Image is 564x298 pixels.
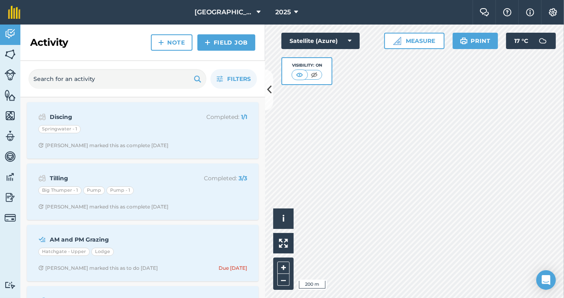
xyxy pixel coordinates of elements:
span: i [282,213,285,224]
div: Open Intercom Messenger [536,270,556,290]
a: DiscingCompleted: 1/1Springwater - 1Clock with arrow pointing clockwise[PERSON_NAME] marked this ... [32,107,254,154]
img: svg+xml;base64,PD94bWwgdmVyc2lvbj0iMS4wIiBlbmNvZGluZz0idXRmLTgiPz4KPCEtLSBHZW5lcmF0b3I6IEFkb2JlIE... [4,69,16,81]
button: Satellite (Azure) [281,33,360,49]
div: Visibility: On [292,62,323,69]
button: + [277,262,290,274]
img: svg+xml;base64,PD94bWwgdmVyc2lvbj0iMS4wIiBlbmNvZGluZz0idXRmLTgiPz4KPCEtLSBHZW5lcmF0b3I6IEFkb2JlIE... [4,28,16,40]
img: Clock with arrow pointing clockwise [38,143,44,148]
button: 17 °C [506,33,556,49]
img: fieldmargin Logo [8,6,20,19]
button: Filters [210,69,257,89]
div: Pump [83,186,105,195]
h2: Activity [30,36,68,49]
div: Big Thumper - 1 [38,186,82,195]
img: Ruler icon [393,37,401,45]
img: svg+xml;base64,PD94bWwgdmVyc2lvbj0iMS4wIiBlbmNvZGluZz0idXRmLTgiPz4KPCEtLSBHZW5lcmF0b3I6IEFkb2JlIE... [535,33,551,49]
strong: 1 / 1 [241,113,247,121]
img: svg+xml;base64,PHN2ZyB4bWxucz0iaHR0cDovL3d3dy53My5vcmcvMjAwMC9zdmciIHdpZHRoPSI1MCIgaGVpZ2h0PSI0MC... [309,71,319,79]
span: [GEOGRAPHIC_DATA] [195,7,253,17]
strong: Tilling [50,174,179,183]
img: svg+xml;base64,PHN2ZyB4bWxucz0iaHR0cDovL3d3dy53My5vcmcvMjAwMC9zdmciIHdpZHRoPSI1NiIgaGVpZ2h0PSI2MC... [4,89,16,101]
img: svg+xml;base64,PD94bWwgdmVyc2lvbj0iMS4wIiBlbmNvZGluZz0idXRmLTgiPz4KPCEtLSBHZW5lcmF0b3I6IEFkb2JlIE... [4,281,16,289]
img: A cog icon [548,8,558,16]
img: svg+xml;base64,PHN2ZyB4bWxucz0iaHR0cDovL3d3dy53My5vcmcvMjAwMC9zdmciIHdpZHRoPSIxNCIgaGVpZ2h0PSIyNC... [205,38,210,47]
img: svg+xml;base64,PD94bWwgdmVyc2lvbj0iMS4wIiBlbmNvZGluZz0idXRmLTgiPz4KPCEtLSBHZW5lcmF0b3I6IEFkb2JlIE... [4,150,16,163]
strong: Discing [50,112,179,121]
img: svg+xml;base64,PD94bWwgdmVyc2lvbj0iMS4wIiBlbmNvZGluZz0idXRmLTgiPz4KPCEtLSBHZW5lcmF0b3I6IEFkb2JlIE... [4,212,16,224]
button: – [277,274,290,286]
div: [PERSON_NAME] marked this as complete [DATE] [38,142,168,149]
img: svg+xml;base64,PD94bWwgdmVyc2lvbj0iMS4wIiBlbmNvZGluZz0idXRmLTgiPz4KPCEtLSBHZW5lcmF0b3I6IEFkb2JlIE... [38,235,46,244]
span: 17 ° C [514,33,528,49]
img: svg+xml;base64,PHN2ZyB4bWxucz0iaHR0cDovL3d3dy53My5vcmcvMjAwMC9zdmciIHdpZHRoPSI1MCIgaGVpZ2h0PSI0MC... [294,71,305,79]
span: 2025 [275,7,291,17]
strong: AM and PM Grazing [50,235,179,244]
div: Lodge [91,248,114,256]
div: [PERSON_NAME] marked this as complete [DATE] [38,204,168,210]
p: Completed : [182,112,247,121]
div: Due [DATE] [219,265,247,271]
span: Filters [227,74,251,83]
div: [PERSON_NAME] marked this as to do [DATE] [38,265,158,271]
button: i [273,208,294,229]
img: svg+xml;base64,PHN2ZyB4bWxucz0iaHR0cDovL3d3dy53My5vcmcvMjAwMC9zdmciIHdpZHRoPSI1NiIgaGVpZ2h0PSI2MC... [4,110,16,122]
a: AM and PM GrazingHatchgate - UpperLodgeClock with arrow pointing clockwise[PERSON_NAME] marked th... [32,230,254,276]
button: Print [453,33,498,49]
a: Note [151,34,192,51]
div: Hatchgate - Upper [38,248,90,256]
strong: 3 / 3 [239,175,247,182]
img: Clock with arrow pointing clockwise [38,265,44,271]
img: svg+xml;base64,PHN2ZyB4bWxucz0iaHR0cDovL3d3dy53My5vcmcvMjAwMC9zdmciIHdpZHRoPSIxOSIgaGVpZ2h0PSIyNC... [194,74,201,84]
button: Measure [384,33,445,49]
img: svg+xml;base64,PHN2ZyB4bWxucz0iaHR0cDovL3d3dy53My5vcmcvMjAwMC9zdmciIHdpZHRoPSIxNCIgaGVpZ2h0PSIyNC... [158,38,164,47]
div: Springwater - 1 [38,125,81,133]
div: Pump - 1 [106,186,134,195]
a: Field Job [197,34,255,51]
img: svg+xml;base64,PD94bWwgdmVyc2lvbj0iMS4wIiBlbmNvZGluZz0idXRmLTgiPz4KPCEtLSBHZW5lcmF0b3I6IEFkb2JlIE... [38,112,46,122]
img: Two speech bubbles overlapping with the left bubble in the forefront [480,8,489,16]
img: A question mark icon [502,8,512,16]
img: svg+xml;base64,PD94bWwgdmVyc2lvbj0iMS4wIiBlbmNvZGluZz0idXRmLTgiPz4KPCEtLSBHZW5lcmF0b3I6IEFkb2JlIE... [38,173,46,183]
img: svg+xml;base64,PHN2ZyB4bWxucz0iaHR0cDovL3d3dy53My5vcmcvMjAwMC9zdmciIHdpZHRoPSIxOSIgaGVpZ2h0PSIyNC... [460,36,468,46]
p: Completed : [182,174,247,183]
a: TillingCompleted: 3/3Big Thumper - 1PumpPump - 1Clock with arrow pointing clockwise[PERSON_NAME] ... [32,168,254,215]
img: svg+xml;base64,PD94bWwgdmVyc2lvbj0iMS4wIiBlbmNvZGluZz0idXRmLTgiPz4KPCEtLSBHZW5lcmF0b3I6IEFkb2JlIE... [4,191,16,204]
img: svg+xml;base64,PHN2ZyB4bWxucz0iaHR0cDovL3d3dy53My5vcmcvMjAwMC9zdmciIHdpZHRoPSI1NiIgaGVpZ2h0PSI2MC... [4,48,16,60]
img: svg+xml;base64,PD94bWwgdmVyc2lvbj0iMS4wIiBlbmNvZGluZz0idXRmLTgiPz4KPCEtLSBHZW5lcmF0b3I6IEFkb2JlIE... [4,171,16,183]
img: svg+xml;base64,PHN2ZyB4bWxucz0iaHR0cDovL3d3dy53My5vcmcvMjAwMC9zdmciIHdpZHRoPSIxNyIgaGVpZ2h0PSIxNy... [526,7,534,17]
img: Clock with arrow pointing clockwise [38,204,44,209]
img: Four arrows, one pointing top left, one top right, one bottom right and the last bottom left [279,239,288,248]
input: Search for an activity [29,69,206,89]
img: svg+xml;base64,PD94bWwgdmVyc2lvbj0iMS4wIiBlbmNvZGluZz0idXRmLTgiPz4KPCEtLSBHZW5lcmF0b3I6IEFkb2JlIE... [4,130,16,142]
